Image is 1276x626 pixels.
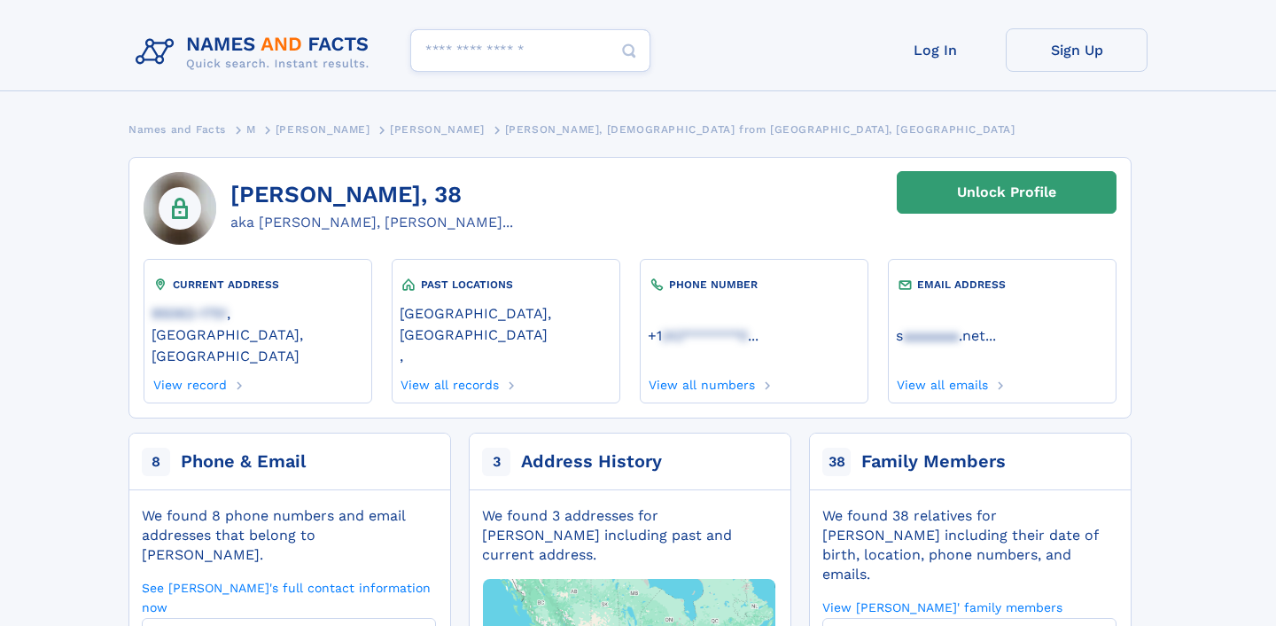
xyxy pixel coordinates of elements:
[897,171,1116,214] a: Unlock Profile
[128,28,384,76] img: Logo Names and Facts
[864,28,1006,72] a: Log In
[152,276,364,293] div: CURRENT ADDRESS
[482,506,776,565] div: We found 3 addresses for [PERSON_NAME] including past and current address.
[648,372,756,392] a: View all numbers
[276,123,370,136] span: [PERSON_NAME]
[142,579,436,615] a: See [PERSON_NAME]'s full contact information now
[822,448,851,476] span: 38
[246,123,256,136] span: M
[521,450,662,474] div: Address History
[181,450,306,474] div: Phone & Email
[903,327,959,344] span: aaaaaaa
[648,327,860,344] a: ...
[400,293,612,372] div: ,
[482,448,510,476] span: 3
[400,303,612,343] a: [GEOGRAPHIC_DATA], [GEOGRAPHIC_DATA]
[608,29,650,73] button: Search Button
[896,372,989,392] a: View all emails
[896,325,985,344] a: saaaaaaa.net
[142,448,170,476] span: 8
[505,123,1015,136] span: [PERSON_NAME], [DEMOGRAPHIC_DATA] from [GEOGRAPHIC_DATA], [GEOGRAPHIC_DATA]
[152,372,227,392] a: View record
[142,506,436,565] div: We found 8 phone numbers and email addresses that belong to [PERSON_NAME].
[822,506,1116,584] div: We found 38 relatives for [PERSON_NAME] including their date of birth, location, phone numbers, a...
[230,212,513,233] div: aka [PERSON_NAME], [PERSON_NAME]...
[390,118,485,140] a: [PERSON_NAME]
[861,450,1006,474] div: Family Members
[152,305,227,322] span: 95062-1751
[400,372,500,392] a: View all records
[957,172,1056,213] div: Unlock Profile
[230,182,513,208] h1: [PERSON_NAME], 38
[390,123,485,136] span: [PERSON_NAME]
[400,276,612,293] div: PAST LOCATIONS
[648,276,860,293] div: PHONE NUMBER
[152,303,364,364] a: 95062-1751, [GEOGRAPHIC_DATA], [GEOGRAPHIC_DATA]
[276,118,370,140] a: [PERSON_NAME]
[128,118,226,140] a: Names and Facts
[1006,28,1148,72] a: Sign Up
[246,118,256,140] a: M
[896,276,1109,293] div: EMAIL ADDRESS
[822,599,1062,615] a: View [PERSON_NAME]' family members
[410,29,650,72] input: search input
